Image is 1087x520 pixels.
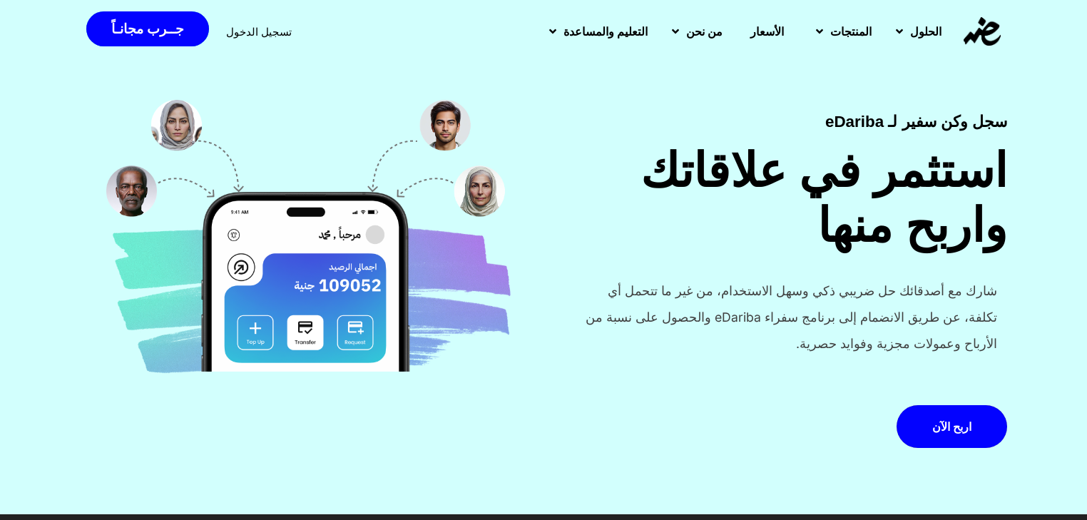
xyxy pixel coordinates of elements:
[226,26,292,37] a: تسجيل الدخول
[593,114,1007,130] h5: سجل وكن سفير لـ eDariba
[593,144,1007,254] h1: استثمر في علاقاتك واربح منها
[964,17,1001,46] img: eDariba
[830,23,872,40] span: المنتجات
[686,23,723,40] span: من نحن
[563,23,648,40] span: التعليم والمساعدة
[111,22,184,36] span: جــرب مجانـاً
[750,23,784,40] span: الأسعار
[910,23,941,40] span: الحلول
[86,11,209,46] a: جــرب مجانـاً
[576,278,997,357] span: شارك مع أصدقائك حل ضريبي ذكي وسهل الاستخدام، من غير ما تتحمل أي تكلفة، عن طريق الانضمام إلى برنام...
[897,405,1007,448] a: اربح الآن
[733,13,802,50] a: الأسعار
[535,13,658,50] a: التعليم والمساعدة
[802,13,882,50] a: المنتجات
[882,13,951,50] a: الحلول
[932,421,971,432] span: اربح الآن
[658,13,733,50] a: من نحن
